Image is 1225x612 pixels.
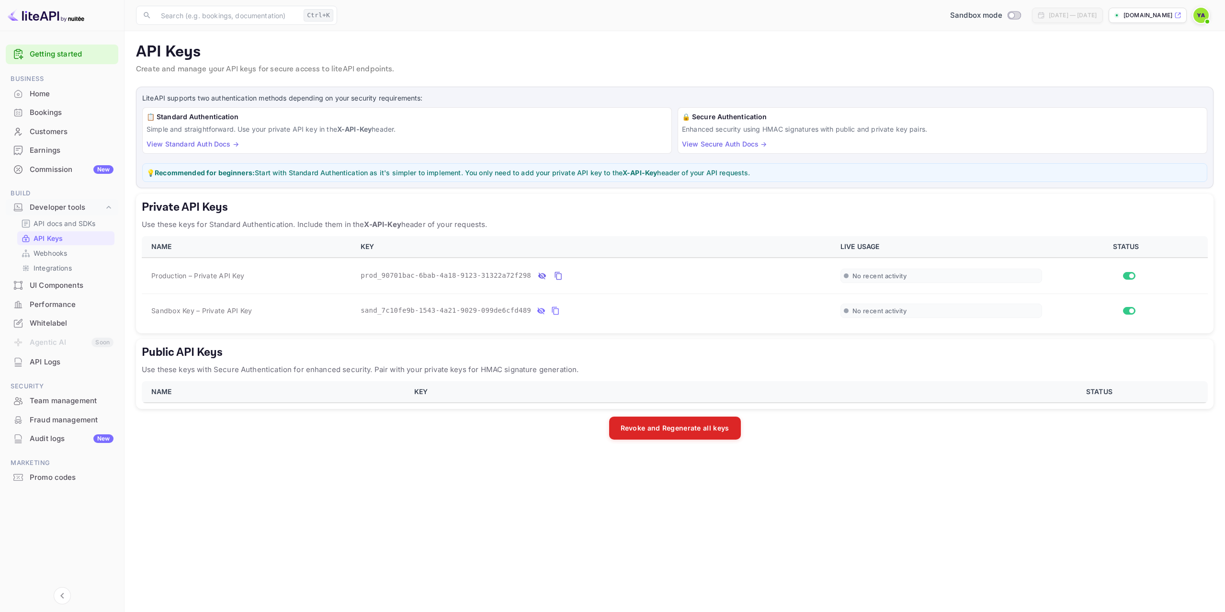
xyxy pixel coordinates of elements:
strong: X-API-Key [337,125,372,133]
a: View Secure Auth Docs → [682,140,767,148]
img: LiteAPI logo [8,8,84,23]
a: API Logs [6,353,118,371]
div: Home [6,85,118,103]
a: API Keys [21,233,111,243]
div: API docs and SDKs [17,216,114,230]
a: Home [6,85,118,102]
p: Create and manage your API keys for secure access to liteAPI endpoints. [136,64,1214,75]
div: Commission [30,164,113,175]
div: Team management [30,396,113,407]
div: Team management [6,392,118,410]
th: KEY [408,381,995,403]
div: Whitelabel [6,314,118,333]
strong: X-API-Key [623,169,657,177]
a: Earnings [6,141,118,159]
a: Team management [6,392,118,409]
th: KEY [355,236,835,258]
h5: Public API Keys [142,345,1208,360]
strong: X-API-Key [364,220,401,229]
img: Yariv Adin [1193,8,1209,23]
a: Performance [6,295,118,313]
div: Earnings [6,141,118,160]
h6: 🔒 Secure Authentication [682,112,1203,122]
span: prod_90701bac-6bab-4a18-9123-31322a72f298 [361,271,531,281]
th: STATUS [995,381,1208,403]
div: Fraud management [30,415,113,426]
div: API Logs [6,353,118,372]
div: Performance [6,295,118,314]
button: Collapse navigation [54,587,71,604]
p: 💡 Start with Standard Authentication as it's simpler to implement. You only need to add your priv... [147,168,1203,178]
div: [DATE] — [DATE] [1049,11,1097,20]
div: UI Components [6,276,118,295]
div: Customers [6,123,118,141]
div: Developer tools [6,199,118,216]
a: Whitelabel [6,314,118,332]
a: Bookings [6,103,118,121]
th: LIVE USAGE [835,236,1048,258]
span: Sandbox Key – Private API Key [151,306,252,315]
span: Sandbox mode [950,10,1002,21]
a: API docs and SDKs [21,218,111,228]
h6: 📋 Standard Authentication [147,112,668,122]
span: Build [6,188,118,199]
p: [DOMAIN_NAME] [1123,11,1172,20]
p: API Keys [34,233,63,243]
p: Integrations [34,263,72,273]
div: Getting started [6,45,118,64]
a: Integrations [21,263,111,273]
div: Home [30,89,113,100]
a: Customers [6,123,118,140]
div: API Keys [17,231,114,245]
p: Use these keys for Standard Authentication. Include them in the header of your requests. [142,219,1208,230]
div: UI Components [30,280,113,291]
div: Earnings [30,145,113,156]
a: CommissionNew [6,160,118,178]
div: Customers [30,126,113,137]
div: Developer tools [30,202,104,213]
p: Simple and straightforward. Use your private API key in the header. [147,124,668,134]
div: Ctrl+K [304,9,333,22]
p: API Keys [136,43,1214,62]
div: Whitelabel [30,318,113,329]
button: Revoke and Regenerate all keys [609,417,741,440]
input: Search (e.g. bookings, documentation) [155,6,300,25]
div: New [93,434,113,443]
table: public api keys table [142,381,1208,403]
span: Security [6,381,118,392]
div: Webhooks [17,246,114,260]
a: UI Components [6,276,118,294]
a: Getting started [30,49,113,60]
th: NAME [142,381,408,403]
p: Enhanced security using HMAC signatures with public and private key pairs. [682,124,1203,134]
div: Fraud management [6,411,118,430]
span: No recent activity [852,272,907,280]
a: Webhooks [21,248,111,258]
a: Audit logsNew [6,430,118,447]
span: Marketing [6,458,118,468]
div: CommissionNew [6,160,118,179]
span: Production – Private API Key [151,271,244,281]
p: Webhooks [34,248,67,258]
div: New [93,165,113,174]
div: Performance [30,299,113,310]
div: Integrations [17,261,114,275]
div: Switch to Production mode [946,10,1024,21]
table: private api keys table [142,236,1208,328]
strong: Recommended for beginners: [155,169,255,177]
h5: Private API Keys [142,200,1208,215]
a: Promo codes [6,468,118,486]
th: NAME [142,236,355,258]
div: API Logs [30,357,113,368]
div: Audit logs [30,433,113,444]
p: LiteAPI supports two authentication methods depending on your security requirements: [142,93,1207,103]
th: STATUS [1048,236,1208,258]
p: Use these keys with Secure Authentication for enhanced security. Pair with your private keys for ... [142,364,1208,375]
div: Promo codes [6,468,118,487]
span: Business [6,74,118,84]
span: sand_7c10fe9b-1543-4a21-9029-099de6cfd489 [361,306,531,316]
a: Fraud management [6,411,118,429]
div: Audit logsNew [6,430,118,448]
div: Bookings [30,107,113,118]
div: Promo codes [30,472,113,483]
